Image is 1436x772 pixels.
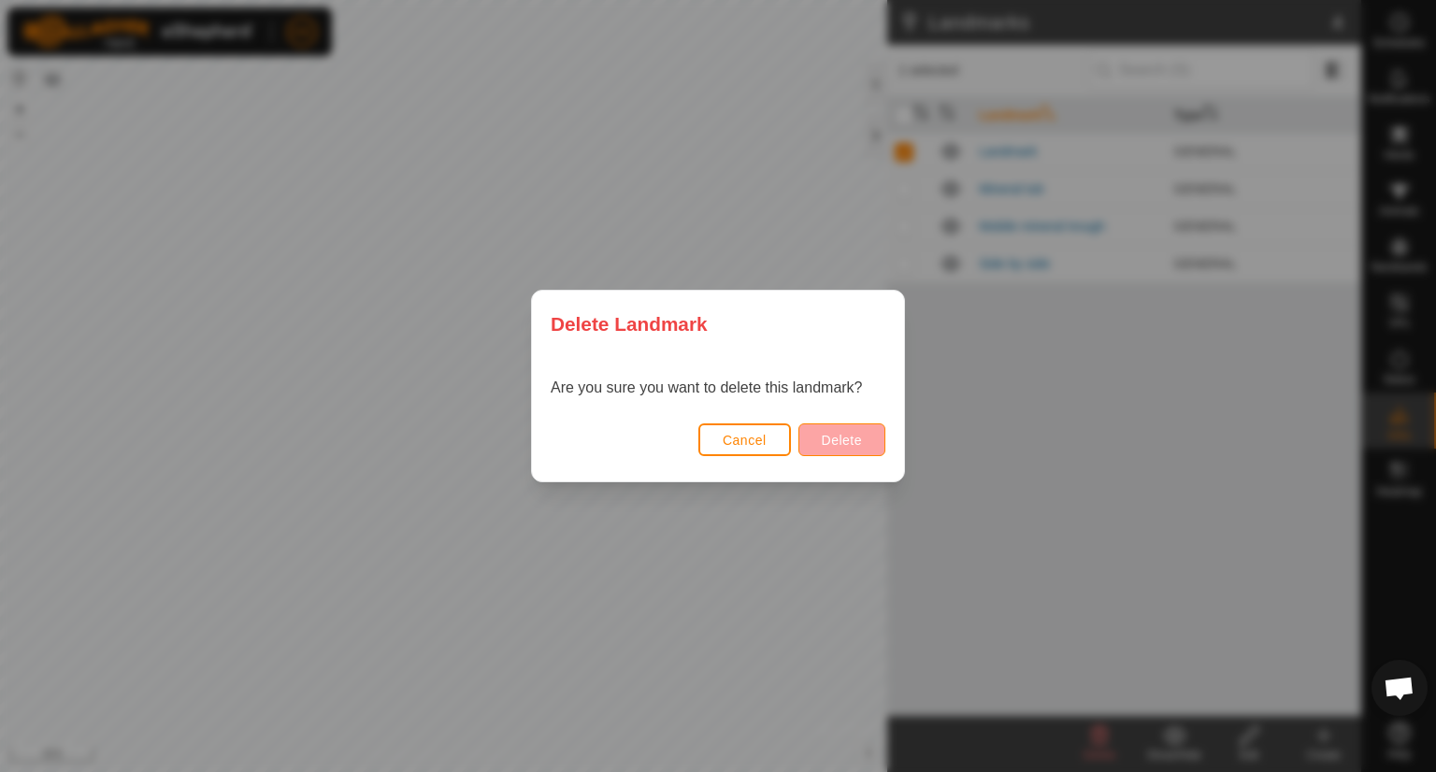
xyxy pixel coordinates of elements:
[698,423,791,456] button: Cancel
[822,433,862,448] span: Delete
[723,433,767,448] span: Cancel
[798,423,885,456] button: Delete
[551,309,708,338] span: Delete Landmark
[1371,660,1428,716] div: Open chat
[551,379,863,395] span: Are you sure you want to delete this landmark?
